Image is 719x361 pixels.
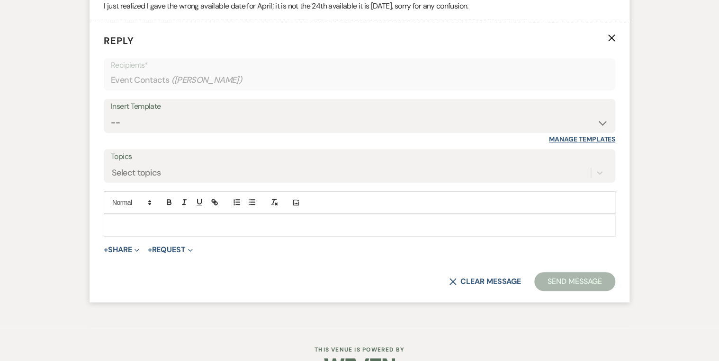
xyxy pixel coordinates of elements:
[104,246,139,254] button: Share
[111,150,608,164] label: Topics
[111,59,608,71] p: Recipients*
[449,278,521,285] button: Clear message
[111,71,608,89] div: Event Contacts
[148,246,152,254] span: +
[171,74,242,87] span: ( [PERSON_NAME] )
[111,100,608,114] div: Insert Template
[104,35,134,47] span: Reply
[534,272,615,291] button: Send Message
[148,246,193,254] button: Request
[112,166,161,179] div: Select topics
[104,246,108,254] span: +
[549,135,615,143] a: Manage Templates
